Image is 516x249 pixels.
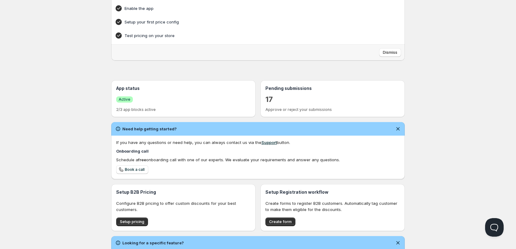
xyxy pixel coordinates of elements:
[122,126,177,132] h2: Need help getting started?
[265,200,400,213] p: Create forms to register B2B customers. Automatically tag customer to make them eligible for the ...
[265,95,273,104] a: 17
[138,157,146,162] b: free
[261,140,277,145] a: Support
[122,240,184,246] h2: Looking for a specific feature?
[265,107,400,112] p: Approve or reject your submissions
[116,217,148,226] button: Setup pricing
[119,97,130,102] span: Active
[116,148,400,154] h4: Onboarding call
[125,167,145,172] span: Book a call
[485,218,504,237] iframe: Help Scout Beacon - Open
[116,189,251,195] h3: Setup B2B Pricing
[116,200,251,213] p: Configure B2B pricing to offer custom discounts for your best customers.
[116,96,133,103] a: SuccessActive
[116,107,251,112] p: 2/3 app blocks active
[116,157,400,163] div: Schedule a onboarding call with one of our experts. We evaluate your requirements and answer any ...
[125,5,372,11] h4: Enable the app
[116,139,400,146] div: If you have any questions or need help, you can always contact us via the button.
[125,19,372,25] h4: Setup your first price config
[120,219,144,224] span: Setup pricing
[383,50,397,55] span: Dismiss
[265,217,295,226] button: Create form
[116,165,148,174] a: Book a call
[269,219,292,224] span: Create form
[265,189,400,195] h3: Setup Registration workflow
[394,124,402,133] button: Dismiss notification
[116,85,251,91] h3: App status
[379,48,401,57] button: Dismiss
[394,238,402,247] button: Dismiss notification
[265,85,400,91] h3: Pending submissions
[125,32,372,39] h4: Test pricing on your store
